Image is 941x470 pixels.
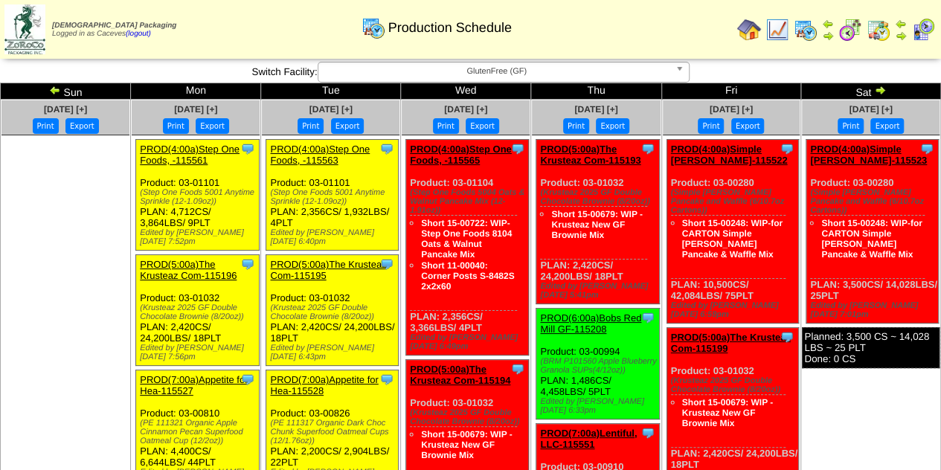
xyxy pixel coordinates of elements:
[822,18,834,30] img: arrowleft.gif
[4,4,45,54] img: zoroco-logo-small.webp
[410,144,512,166] a: PROD(4:00a)Step One Foods, -115565
[536,309,659,419] div: Product: 03-00994 PLAN: 1,486CS / 4,458LBS / 5PLT
[640,425,655,440] img: Tooltip
[671,188,798,215] div: (Simple [PERSON_NAME] Pancake and Waffle (6/10.7oz Cartons))
[388,20,512,36] span: Production Schedule
[140,259,237,281] a: PROD(5:00a)The Krusteaz Com-115196
[1,83,131,100] td: Sun
[838,118,864,134] button: Print
[563,118,589,134] button: Print
[667,140,798,323] div: Product: 03-00280 PLAN: 10,500CS / 42,084LBS / 75PLT
[870,118,904,134] button: Export
[33,118,59,134] button: Print
[131,83,261,100] td: Mon
[65,118,99,134] button: Export
[682,218,783,260] a: Short 15-00248: WIP-for CARTON Simple [PERSON_NAME] Pancake & Waffle Mix
[174,104,217,115] a: [DATE] [+]
[466,118,499,134] button: Export
[44,104,87,115] a: [DATE] [+]
[510,141,525,156] img: Tooltip
[410,364,510,386] a: PROD(5:00a)The Krusteaz Com-115194
[540,428,637,450] a: PROD(7:00a)Lentiful, LLC-115551
[794,18,818,42] img: calendarprod.gif
[802,327,940,368] div: Planned: 3,500 CS ~ 14,028 LBS ~ 25 PLT Done: 0 CS
[540,188,658,206] div: (Krusteaz 2025 GF Double Chocolate Brownie (8/20oz))
[410,333,528,351] div: Edited by [PERSON_NAME] [DATE] 6:49pm
[270,374,378,396] a: PROD(7:00a)Appetite for Hea-115528
[867,18,890,42] img: calendarinout.gif
[911,18,935,42] img: calendarcustomer.gif
[270,303,397,321] div: (Krusteaz 2025 GF Double Chocolate Brownie (8/20oz))
[737,18,761,42] img: home.gif
[49,84,61,96] img: arrowleft.gif
[140,228,258,246] div: Edited by [PERSON_NAME] [DATE] 7:52pm
[640,310,655,325] img: Tooltip
[240,141,255,156] img: Tooltip
[444,104,487,115] a: [DATE] [+]
[52,22,176,38] span: Logged in as Caceves
[821,218,922,260] a: Short 15-00248: WIP-for CARTON Simple [PERSON_NAME] Pancake & Waffle Mix
[270,144,370,166] a: PROD(4:00a)Step One Foods, -115563
[551,209,642,240] a: Short 15-00679: WIP - Krusteaz New GF Brownie Mix
[822,30,834,42] img: arrowright.gif
[421,218,512,260] a: Short 15-00722: WIP- Step One Foods 8104 Oats & Walnut Pancake Mix
[240,257,255,271] img: Tooltip
[270,188,397,206] div: (Step One Foods 5001 Anytime Sprinkle (12-1.09oz))
[540,144,640,166] a: PROD(5:00a)The Krusteaz Com-115193
[266,140,398,251] div: Product: 03-01101 PLAN: 2,356CS / 1,932LBS / 4PLT
[919,141,934,156] img: Tooltip
[596,118,629,134] button: Export
[671,144,788,166] a: PROD(4:00a)Simple [PERSON_NAME]-115522
[379,257,394,271] img: Tooltip
[406,140,529,355] div: Product: 03-01104 PLAN: 2,356CS / 3,366LBS / 4PLT
[410,188,528,215] div: (Step One Foods 5004 Oats & Walnut Pancake Mix (12-1.91oz))
[540,397,658,415] div: Edited by [PERSON_NAME] [DATE] 6:33pm
[298,118,324,134] button: Print
[661,83,801,100] td: Fri
[401,83,531,100] td: Wed
[324,62,669,80] span: GlutenFree (GF)
[895,30,907,42] img: arrowright.gif
[261,83,401,100] td: Tue
[270,228,397,246] div: Edited by [PERSON_NAME] [DATE] 6:40pm
[140,303,258,321] div: (Krusteaz 2025 GF Double Chocolate Brownie (8/20oz))
[810,188,937,215] div: (Simple [PERSON_NAME] Pancake and Waffle (6/10.7oz Cartons))
[140,144,240,166] a: PROD(4:00a)Step One Foods, -115561
[810,301,937,319] div: Edited by [PERSON_NAME] [DATE] 7:01pm
[126,30,151,38] a: (logout)
[731,118,765,134] button: Export
[240,372,255,387] img: Tooltip
[52,22,176,30] span: [DEMOGRAPHIC_DATA] Packaging
[196,118,229,134] button: Export
[671,301,798,319] div: Edited by [PERSON_NAME] [DATE] 6:59pm
[531,83,661,100] td: Thu
[765,18,789,42] img: line_graph.gif
[540,312,641,335] a: PROD(6:00a)Bobs Red Mill GF-115208
[410,408,528,426] div: (Krusteaz 2025 GF Double Chocolate Brownie (8/20oz))
[671,332,791,354] a: PROD(5:00a)The Krusteaz Com-115199
[710,104,753,115] span: [DATE] [+]
[698,118,724,134] button: Print
[640,141,655,156] img: Tooltip
[574,104,617,115] a: [DATE] [+]
[874,84,886,96] img: arrowright.gif
[140,188,258,206] div: (Step One Foods 5001 Anytime Sprinkle (12-1.09oz))
[540,282,658,300] div: Edited by [PERSON_NAME] [DATE] 5:41pm
[140,374,248,396] a: PROD(7:00a)Appetite for Hea-115527
[136,140,259,251] div: Product: 03-01101 PLAN: 4,712CS / 3,864LBS / 9PLT
[540,357,658,375] div: (BRM P101560 Apple Blueberry Granola SUPs(4/12oz))
[510,361,525,376] img: Tooltip
[806,140,938,323] div: Product: 03-00280 PLAN: 3,500CS / 14,028LBS / 25PLT
[140,419,258,445] div: (PE 111321 Organic Apple Cinnamon Pecan Superfood Oatmeal Cup (12/2oz))
[682,397,773,428] a: Short 15-00679: WIP - Krusteaz New GF Brownie Mix
[801,83,941,100] td: Sat
[136,255,259,366] div: Product: 03-01032 PLAN: 2,420CS / 24,200LBS / 18PLT
[309,104,353,115] a: [DATE] [+]
[671,376,798,394] div: (Krusteaz 2025 GF Double Chocolate Brownie (8/20oz))
[163,118,189,134] button: Print
[850,104,893,115] a: [DATE] [+]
